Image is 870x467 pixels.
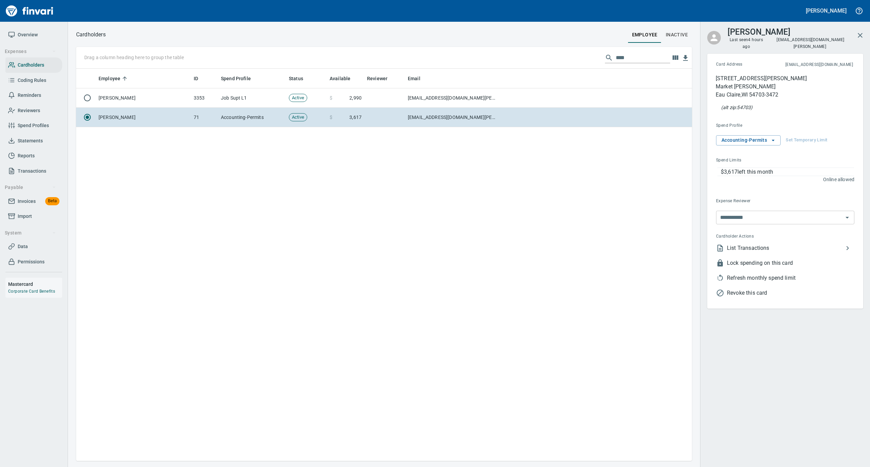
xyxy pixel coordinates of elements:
[96,108,191,127] td: [PERSON_NAME]
[18,212,32,221] span: Import
[18,242,28,251] span: Data
[4,3,55,19] img: Finvari
[716,157,797,164] span: Spend Limits
[806,7,847,14] h5: [PERSON_NAME]
[680,53,691,63] button: Download Table
[8,289,55,294] a: Corporate Card Benefits
[632,31,658,39] span: employee
[842,213,852,222] button: Open
[330,74,350,83] span: Available
[18,61,44,69] span: Cardholders
[716,122,798,129] span: Spend Profile
[18,106,40,115] span: Reviewers
[99,74,129,83] span: Employee
[721,168,854,176] p: $3,617 left this month
[194,74,198,83] span: ID
[5,209,62,224] a: Import
[18,137,43,145] span: Statements
[716,74,807,83] p: [STREET_ADDRESS][PERSON_NAME]
[716,198,802,205] span: Expense Reviewer
[711,271,854,286] li: This will allow the the cardholder to use their full spend limit again
[5,254,62,270] a: Permissions
[716,135,781,145] button: Accounting-Permits
[743,37,763,49] time: 4 hours ago
[5,73,62,88] a: Coding Rules
[330,74,359,83] span: Available
[716,61,764,68] span: Card Address
[218,108,286,127] td: Accounting-Permits
[349,94,362,101] span: 2,990
[727,259,854,267] span: Lock spending on this card
[2,181,59,194] button: Payable
[289,114,307,121] span: Active
[408,74,420,83] span: Email
[5,239,62,254] a: Data
[2,227,59,239] button: System
[289,74,303,83] span: Status
[289,74,312,83] span: Status
[221,74,260,83] span: Spend Profile
[5,27,62,42] a: Overview
[784,135,829,145] button: Set Temporary Limit
[18,152,35,160] span: Reports
[716,83,807,91] p: Market [PERSON_NAME]
[727,244,843,252] span: List Transactions
[5,163,62,179] a: Transactions
[221,74,251,83] span: Spend Profile
[5,148,62,163] a: Reports
[727,289,854,297] span: Revoke this card
[786,136,827,144] span: Set Temporary Limit
[99,74,120,83] span: Employee
[5,88,62,103] a: Reminders
[716,91,807,99] p: Eau Claire , WI 54703-3472
[5,183,56,192] span: Payable
[330,114,332,121] span: $
[5,133,62,149] a: Statements
[8,280,62,288] h6: Mastercard
[76,31,106,39] p: Cardholders
[289,95,307,101] span: Active
[666,31,688,39] span: Inactive
[367,74,396,83] span: Reviewer
[5,118,62,133] a: Spend Profiles
[96,88,191,108] td: [PERSON_NAME]
[5,103,62,118] a: Reviewers
[852,27,868,44] button: Close cardholder
[18,197,36,206] span: Invoices
[218,88,286,108] td: Job Supt L1
[405,88,500,108] td: [EMAIL_ADDRESS][DOMAIN_NAME][PERSON_NAME]
[728,37,765,50] span: Last seen
[191,108,218,127] td: 71
[18,258,45,266] span: Permissions
[5,47,56,56] span: Expenses
[84,54,184,61] p: Drag a column heading here to group the table
[18,31,38,39] span: Overview
[367,74,387,83] span: Reviewer
[191,88,218,108] td: 3353
[670,53,680,63] button: Choose columns to display
[330,94,332,101] span: $
[18,76,46,85] span: Coding Rules
[2,45,59,58] button: Expenses
[776,37,844,50] span: [EMAIL_ADDRESS][DOMAIN_NAME][PERSON_NAME]
[18,91,41,100] span: Reminders
[408,74,429,83] span: Email
[711,176,854,183] p: Online allowed
[5,194,62,209] a: InvoicesBeta
[764,62,853,68] span: This is the email address for cardholder receipts
[405,108,500,127] td: [EMAIL_ADDRESS][DOMAIN_NAME][PERSON_NAME]
[18,167,46,175] span: Transactions
[45,197,59,205] span: Beta
[728,25,790,37] h3: [PERSON_NAME]
[804,5,848,16] button: [PERSON_NAME]
[5,57,62,73] a: Cardholders
[721,104,752,111] p: At the pump (or any AVS check), this zip will also be accepted
[18,121,49,130] span: Spend Profiles
[727,274,854,282] span: Refresh monthly spend limit
[194,74,207,83] span: ID
[721,136,775,144] span: Accounting-Permits
[76,31,106,39] nav: breadcrumb
[716,233,803,240] span: Cardholder Actions
[5,229,56,237] span: System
